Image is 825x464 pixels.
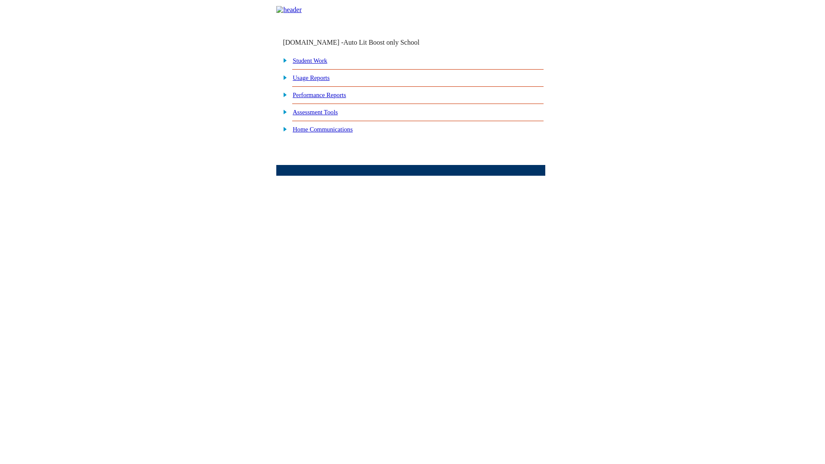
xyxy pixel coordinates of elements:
[293,126,353,133] a: Home Communications
[278,108,287,116] img: plus.gif
[293,57,327,64] a: Student Work
[278,125,287,133] img: plus.gif
[293,92,346,98] a: Performance Reports
[293,74,330,81] a: Usage Reports
[276,6,302,14] img: header
[343,39,419,46] nobr: Auto Lit Boost only School
[278,73,287,81] img: plus.gif
[278,56,287,64] img: plus.gif
[283,39,441,46] td: [DOMAIN_NAME] -
[293,109,338,116] a: Assessment Tools
[278,91,287,98] img: plus.gif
